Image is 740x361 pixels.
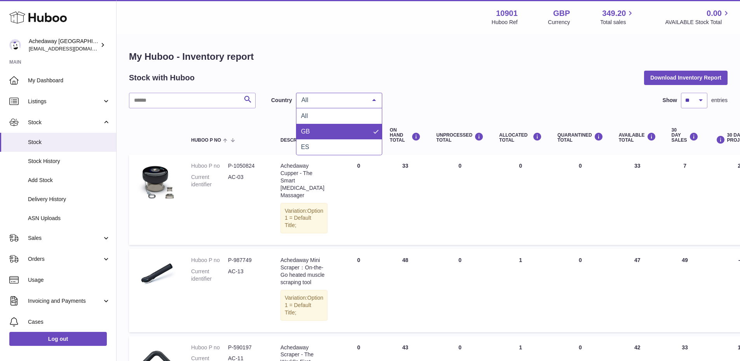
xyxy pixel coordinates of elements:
span: 0 [579,344,582,351]
span: Orders [28,255,102,263]
dt: Current identifier [191,174,228,188]
span: 0.00 [707,8,722,19]
span: 0 [579,257,582,263]
img: admin@newpb.co.uk [9,39,21,51]
span: ASN Uploads [28,215,110,222]
a: 349.20 Total sales [600,8,635,26]
td: 0 [428,154,491,245]
span: My Dashboard [28,77,110,84]
span: Huboo P no [191,138,221,143]
span: ES [301,144,309,150]
td: 33 [382,154,428,245]
span: GB [301,128,310,135]
td: 7 [664,154,706,245]
td: 1 [491,249,550,332]
span: 0 [579,163,582,169]
span: All [299,96,366,104]
span: Description [280,138,312,143]
td: 0 [335,154,382,245]
dd: AC-13 [228,268,265,283]
div: AVAILABLE Total [619,132,656,143]
span: Total sales [600,19,635,26]
a: 0.00 AVAILABLE Stock Total [665,8,731,26]
dt: Huboo P no [191,162,228,170]
div: Achedaway Mini Scraper：On-the-Go heated muscle scraping tool [280,257,327,286]
td: 0 [491,154,550,245]
span: 349.20 [602,8,626,19]
div: ALLOCATED Total [499,132,542,143]
dd: P-1050824 [228,162,265,170]
div: Currency [548,19,570,26]
div: Huboo Ref [492,19,518,26]
dd: AC-03 [228,174,265,188]
span: AVAILABLE Stock Total [665,19,731,26]
td: 48 [382,249,428,332]
div: Variation: [280,290,327,321]
span: Stock History [28,158,110,165]
span: Usage [28,276,110,284]
span: Add Stock [28,177,110,184]
span: Stock [28,139,110,146]
td: 47 [611,249,664,332]
dt: Huboo P no [191,344,228,351]
div: 30 DAY SALES [672,128,698,143]
dd: P-590197 [228,344,265,351]
div: UNPROCESSED Total [436,132,484,143]
label: Country [271,97,292,104]
td: 49 [664,249,706,332]
dt: Huboo P no [191,257,228,264]
span: Listings [28,98,102,105]
span: [EMAIL_ADDRESS][DOMAIN_NAME] [29,45,114,52]
strong: GBP [553,8,570,19]
button: Download Inventory Report [644,71,728,85]
label: Show [663,97,677,104]
td: 0 [335,249,382,332]
dt: Current identifier [191,268,228,283]
span: Sales [28,234,102,242]
td: 0 [428,249,491,332]
a: Log out [9,332,107,346]
dd: P-987749 [228,257,265,264]
td: 33 [611,154,664,245]
h1: My Huboo - Inventory report [129,50,728,63]
span: Cases [28,318,110,326]
div: Achedaway [GEOGRAPHIC_DATA] [29,38,99,52]
span: Invoicing and Payments [28,297,102,305]
span: Delivery History [28,196,110,203]
span: Stock [28,119,102,126]
img: product image [137,162,176,201]
strong: 10901 [496,8,518,19]
span: All [301,113,308,119]
div: QUARANTINED Total [557,132,603,143]
span: Option 1 = Default Title; [285,295,323,316]
span: Option 1 = Default Title; [285,208,323,229]
span: entries [711,97,728,104]
div: ON HAND Total [390,128,421,143]
h2: Stock with Huboo [129,73,195,83]
img: product image [137,257,176,295]
div: Achedaway Cupper - The Smart [MEDICAL_DATA] Massager [280,162,327,199]
div: Variation: [280,203,327,234]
